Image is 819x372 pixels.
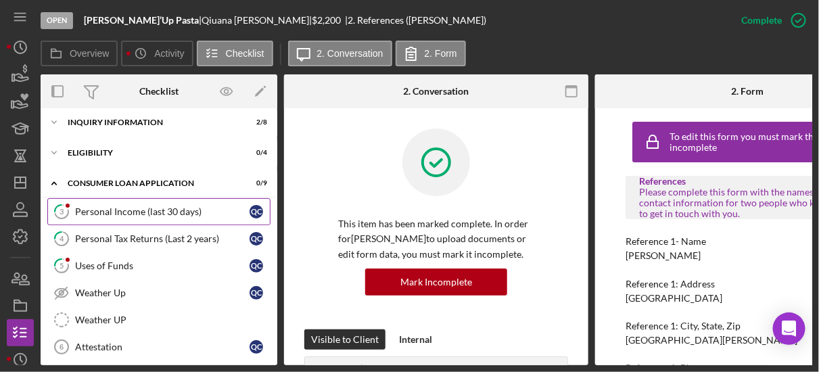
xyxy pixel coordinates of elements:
[75,260,250,271] div: Uses of Funds
[365,269,507,296] button: Mark Incomplete
[226,48,264,59] label: Checklist
[392,329,439,350] button: Internal
[317,48,383,59] label: 2. Conversation
[425,48,457,59] label: 2. Form
[338,216,534,262] p: This item has been marked complete. In order for [PERSON_NAME] to upload documents or edit form d...
[60,207,64,216] tspan: 3
[47,252,271,279] a: 5Uses of FundsQC
[47,279,271,306] a: Weather UpQC
[41,41,118,66] button: Overview
[311,329,379,350] div: Visible to Client
[312,14,341,26] span: $2,200
[626,293,722,304] div: [GEOGRAPHIC_DATA]
[243,179,267,187] div: 0 / 9
[75,233,250,244] div: Personal Tax Returns (Last 2 years)
[399,329,432,350] div: Internal
[404,86,469,97] div: 2. Conversation
[70,48,109,59] label: Overview
[202,15,312,26] div: Qiuana [PERSON_NAME] |
[626,335,797,346] div: [GEOGRAPHIC_DATA][PERSON_NAME]
[250,232,263,246] div: Q C
[60,343,64,351] tspan: 6
[250,286,263,300] div: Q C
[75,315,270,325] div: Weather UP
[68,149,233,157] div: Eligibility
[304,329,385,350] button: Visible to Client
[250,340,263,354] div: Q C
[741,7,782,34] div: Complete
[75,206,250,217] div: Personal Income (last 30 days)
[197,41,273,66] button: Checklist
[288,41,392,66] button: 2. Conversation
[68,179,233,187] div: Consumer Loan Application
[84,15,202,26] div: |
[400,269,472,296] div: Mark Incomplete
[345,15,486,26] div: | 2. References ([PERSON_NAME])
[47,306,271,333] a: Weather UP
[84,14,199,26] b: [PERSON_NAME]’Up Pasta
[75,287,250,298] div: Weather Up
[47,198,271,225] a: 3Personal Income (last 30 days)QC
[47,225,271,252] a: 4Personal Tax Returns (Last 2 years)QC
[154,48,184,59] label: Activity
[47,333,271,361] a: 6AttestationQC
[243,149,267,157] div: 0 / 4
[250,259,263,273] div: Q C
[626,250,701,261] div: [PERSON_NAME]
[41,12,73,29] div: Open
[731,86,764,97] div: 2. Form
[68,118,233,126] div: Inquiry Information
[250,205,263,218] div: Q C
[773,312,805,345] div: Open Intercom Messenger
[60,261,64,270] tspan: 5
[60,234,64,243] tspan: 4
[243,118,267,126] div: 2 / 8
[396,41,466,66] button: 2. Form
[728,7,812,34] button: Complete
[139,86,179,97] div: Checklist
[75,342,250,352] div: Attestation
[121,41,193,66] button: Activity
